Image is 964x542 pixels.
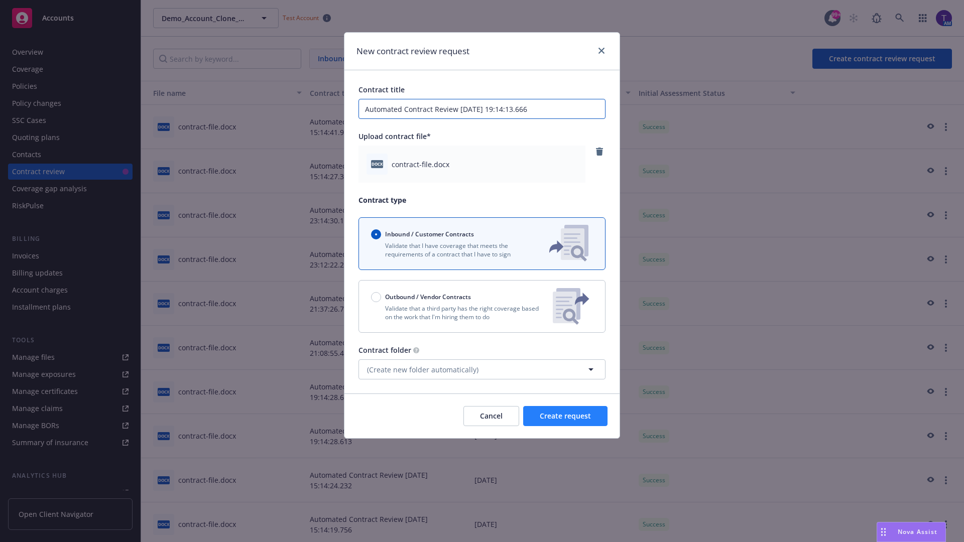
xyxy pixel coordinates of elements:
[358,131,431,141] span: Upload contract file*
[877,522,946,542] button: Nova Assist
[480,411,503,421] span: Cancel
[877,522,890,541] div: Drag to move
[356,45,469,58] h1: New contract review request
[463,406,519,426] button: Cancel
[358,195,606,205] p: Contract type
[540,411,591,421] span: Create request
[371,241,533,258] p: Validate that I have coverage that meets the requirements of a contract that I have to sign
[385,230,474,238] span: Inbound / Customer Contracts
[358,280,606,333] button: Outbound / Vendor ContractsValidate that a third party has the right coverage based on the work t...
[371,160,383,168] span: docx
[358,345,411,355] span: Contract folder
[358,217,606,270] button: Inbound / Customer ContractsValidate that I have coverage that meets the requirements of a contra...
[593,146,606,158] a: remove
[371,304,545,321] p: Validate that a third party has the right coverage based on the work that I'm hiring them to do
[367,364,478,375] span: (Create new folder automatically)
[595,45,608,57] a: close
[358,99,606,119] input: Enter a title for this contract
[371,229,381,239] input: Inbound / Customer Contracts
[358,359,606,379] button: (Create new folder automatically)
[358,85,405,94] span: Contract title
[898,527,937,536] span: Nova Assist
[385,293,471,301] span: Outbound / Vendor Contracts
[523,406,608,426] button: Create request
[392,159,449,170] span: contract-file.docx
[371,292,381,302] input: Outbound / Vendor Contracts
